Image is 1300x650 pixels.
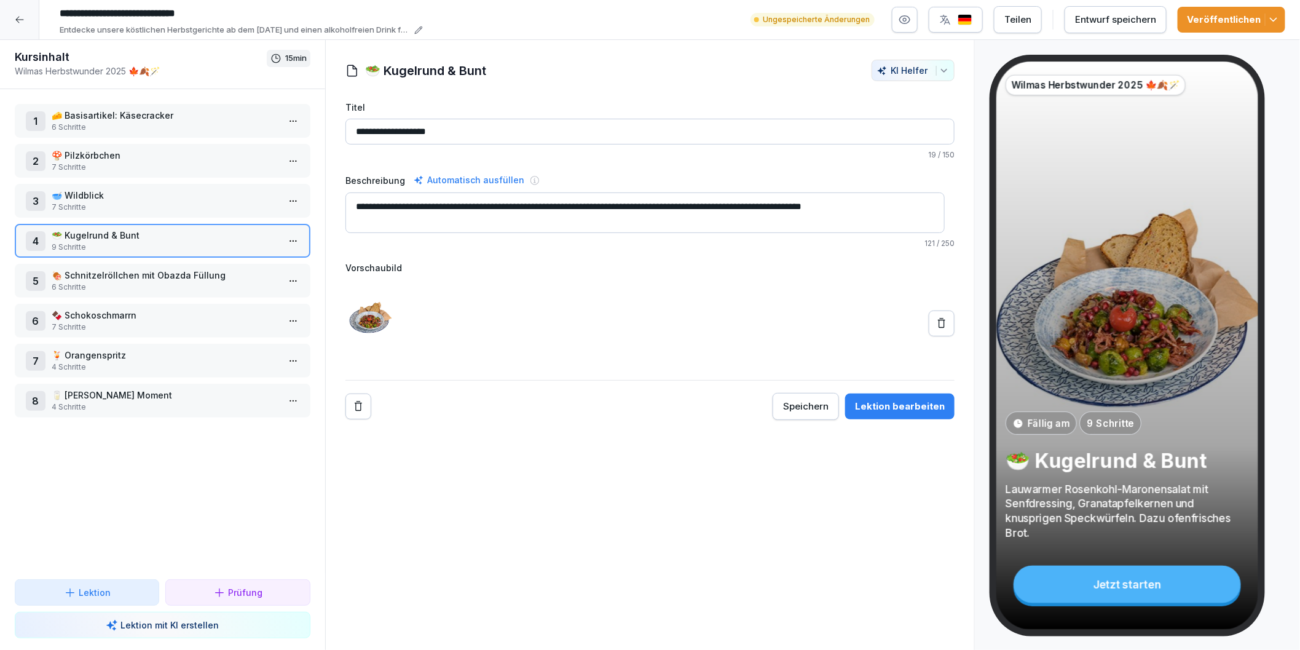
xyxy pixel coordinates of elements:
button: Lektion mit KI erstellen [15,612,310,638]
p: 7 Schritte [52,202,278,213]
button: Entwurf speichern [1065,6,1167,33]
label: Beschreibung [345,174,405,187]
div: KI Helfer [877,65,949,76]
div: Automatisch ausfüllen [411,173,527,188]
p: Lektion mit KI erstellen [120,619,219,632]
img: de.svg [958,14,972,26]
p: 7 Schritte [52,322,278,333]
label: Vorschaubild [345,261,955,274]
div: 8🥛 [PERSON_NAME] Moment4 Schritte [15,384,310,418]
p: / 250 [345,238,955,249]
div: Lektion bearbeiten [855,400,945,413]
div: Speichern [783,400,829,413]
p: 🥗 Kugelrund & Bunt [52,229,278,242]
p: 🍖 Schnitzelröllchen mit Obazda Füllung [52,269,278,282]
button: KI Helfer [872,60,955,81]
span: 121 [924,239,935,248]
button: Speichern [773,393,839,420]
div: 7🍹 Orangenspritz4 Schritte [15,344,310,378]
div: 1 [26,111,45,131]
img: x7bztjlpnsuadipswy1uct6o.png [345,279,395,368]
button: Teilen [994,6,1042,33]
button: Prüfung [165,579,310,606]
div: 2🍄 Pilzkörbchen7 Schritte [15,144,310,178]
p: 🥛 [PERSON_NAME] Moment [52,389,278,402]
button: Lektion bearbeiten [845,394,955,419]
h1: Kursinhalt [15,50,267,65]
p: 7 Schritte [52,162,278,173]
div: 6 [26,311,45,331]
p: 9 Schritte [52,242,278,253]
p: Lektion [79,586,111,599]
button: Remove [345,394,371,419]
label: Titel [345,101,955,114]
p: 🍹 Orangenspritz [52,349,278,362]
p: 4 Schritte [52,402,278,413]
div: Entwurf speichern [1075,13,1156,26]
div: Jetzt starten [1014,566,1241,603]
h1: 🥗 Kugelrund & Bunt [365,61,486,80]
div: 4 [26,231,45,251]
div: 6🍫 Schokoschmarrn7 Schritte [15,304,310,338]
p: 🥗 Kugelrund & Bunt [1006,448,1249,474]
p: Ungespeicherte Änderungen [763,14,870,25]
p: / 150 [345,149,955,161]
div: 3🥣 Wildblick7 Schritte [15,184,310,218]
p: Wilmas Herbstwunder 2025 🍁🍂🪄 [1012,78,1180,92]
p: 6 Schritte [52,282,278,293]
div: Veröffentlichen [1188,13,1275,26]
p: 15 min [285,52,307,65]
button: Veröffentlichen [1178,7,1285,33]
div: 8 [26,391,45,411]
div: 7 [26,351,45,371]
button: Lektion [15,579,159,606]
p: 🥣 Wildblick [52,189,278,202]
div: 5🍖 Schnitzelröllchen mit Obazda Füllung6 Schritte [15,264,310,298]
span: 19 [928,150,936,159]
div: 2 [26,151,45,171]
div: 1🧀 Basisartikel: Käsecracker6 Schritte [15,104,310,138]
p: 9 Schritte [1087,416,1135,430]
p: 🍄 Pilzkörbchen [52,149,278,162]
p: Entdecke unsere köstlichen Herbstgerichte ab dem [DATE] und einen alkoholfreien Drink für den [PE... [60,24,411,36]
p: 6 Schritte [52,122,278,133]
p: Wilmas Herbstwunder 2025 🍁🍂🪄 [15,65,267,77]
div: 3 [26,191,45,211]
p: 🍫 Schokoschmarrn [52,309,278,322]
p: Fällig am [1028,416,1070,430]
div: 4🥗 Kugelrund & Bunt9 Schritte [15,224,310,258]
p: 🧀 Basisartikel: Käsecracker [52,109,278,122]
p: 4 Schritte [52,362,278,373]
div: Teilen [1004,13,1031,26]
div: 5 [26,271,45,291]
p: Lauwarmer Rosenkohl-Maronensalat mit Senfdressing, Granatapfelkernen und knusprigen Speckwürfeln.... [1006,482,1249,540]
p: Prüfung [228,586,262,599]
